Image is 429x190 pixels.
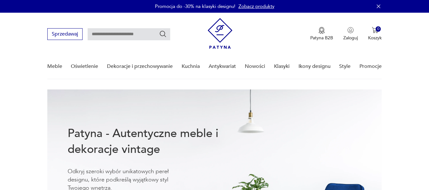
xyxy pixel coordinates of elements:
a: Oświetlenie [71,54,98,79]
div: 0 [376,26,381,32]
a: Antykwariat [209,54,236,79]
a: Dekoracje i przechowywanie [107,54,173,79]
img: Patyna - sklep z meblami i dekoracjami vintage [208,18,232,49]
p: Patyna B2B [310,35,333,41]
a: Ikony designu [298,54,331,79]
h1: Patyna - Autentyczne meble i dekoracje vintage [68,126,239,157]
button: Sprzedawaj [47,28,83,40]
img: Ikona medalu [318,27,325,34]
a: Promocje [359,54,382,79]
a: Sprzedawaj [47,32,83,37]
button: Patyna B2B [310,27,333,41]
a: Nowości [245,54,265,79]
button: 0Koszyk [368,27,382,41]
img: Ikona koszyka [372,27,378,33]
p: Koszyk [368,35,382,41]
a: Klasyki [274,54,290,79]
p: Zaloguj [343,35,358,41]
a: Ikona medaluPatyna B2B [310,27,333,41]
a: Style [339,54,351,79]
button: Zaloguj [343,27,358,41]
a: Kuchnia [182,54,200,79]
a: Zobacz produkty [238,3,274,10]
img: Ikonka użytkownika [347,27,354,33]
p: Promocja do -30% na klasyki designu! [155,3,235,10]
button: Szukaj [159,30,167,38]
a: Meble [47,54,62,79]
